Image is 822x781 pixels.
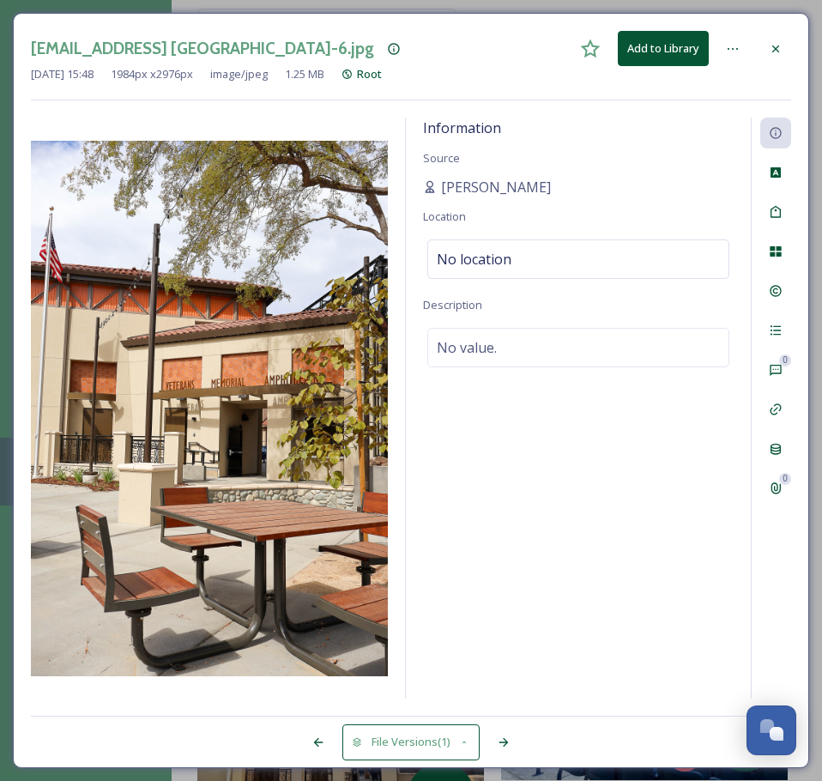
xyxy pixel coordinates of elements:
[342,724,480,760] button: File Versions(1)
[746,705,796,755] button: Open Chat
[779,473,791,485] div: 0
[437,249,511,269] span: No location
[31,36,374,61] h3: [EMAIL_ADDRESS] [GEOGRAPHIC_DATA]-6.jpg
[437,337,497,358] span: No value.
[423,297,482,312] span: Description
[210,66,268,82] span: image/jpeg
[779,354,791,366] div: 0
[357,66,382,82] span: Root
[423,209,466,224] span: Location
[111,66,193,82] span: 1984 px x 2976 px
[423,150,460,166] span: Source
[31,66,94,82] span: [DATE] 15:48
[423,118,501,137] span: Information
[441,177,551,197] span: [PERSON_NAME]
[618,31,709,66] button: Add to Library
[285,66,324,82] span: 1.25 MB
[31,141,388,676] img: kvernon%40forpd.org-FOPAC%20Village%20Park-6.jpg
